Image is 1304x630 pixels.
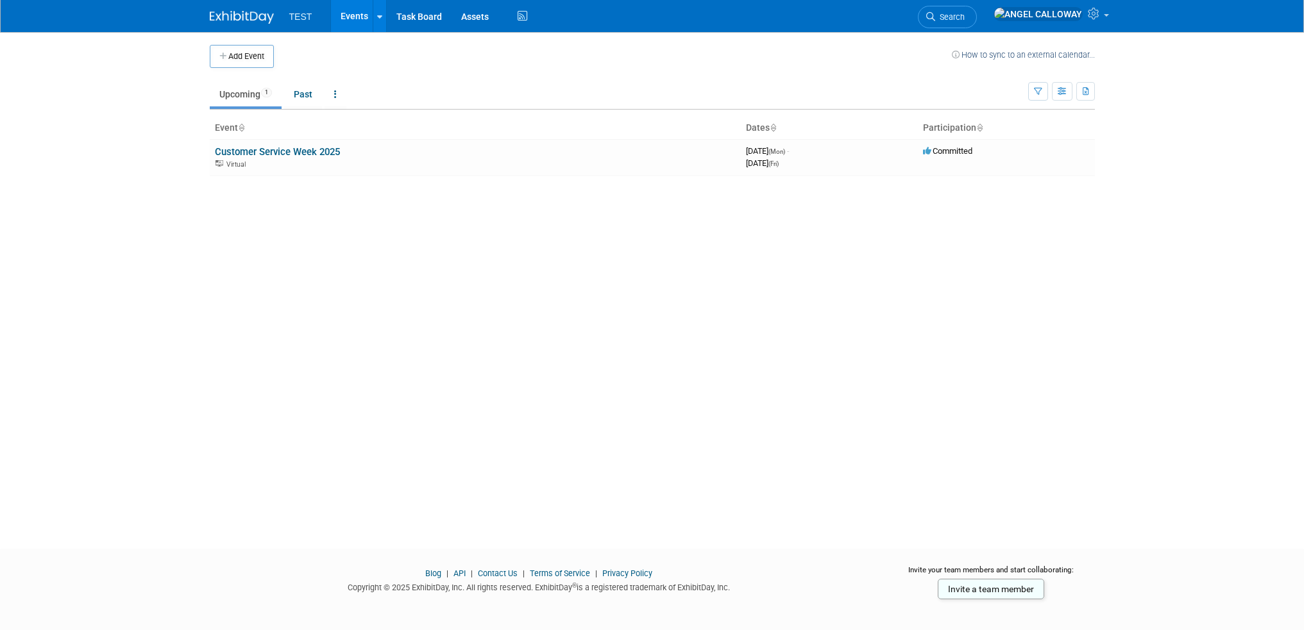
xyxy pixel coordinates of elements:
[238,122,244,133] a: Sort by Event Name
[923,146,972,156] span: Committed
[935,12,965,22] span: Search
[216,160,223,167] img: Virtual Event
[520,568,528,578] span: |
[478,568,518,578] a: Contact Us
[918,117,1095,139] th: Participation
[602,568,652,578] a: Privacy Policy
[284,82,322,106] a: Past
[888,565,1095,584] div: Invite your team members and start collaborating:
[787,146,789,156] span: -
[768,148,785,155] span: (Mon)
[215,146,340,158] a: Customer Service Week 2025
[768,160,779,167] span: (Fri)
[453,568,466,578] a: API
[952,50,1095,60] a: How to sync to an external calendar...
[261,88,272,97] span: 1
[425,568,441,578] a: Blog
[592,568,600,578] span: |
[770,122,776,133] a: Sort by Start Date
[741,117,918,139] th: Dates
[572,582,577,589] sup: ®
[746,158,779,168] span: [DATE]
[918,6,977,28] a: Search
[746,146,789,156] span: [DATE]
[468,568,476,578] span: |
[210,45,274,68] button: Add Event
[994,7,1083,21] img: ANGEL CALLOWAY
[289,12,312,22] span: TEST
[210,117,741,139] th: Event
[210,11,274,24] img: ExhibitDay
[210,579,869,593] div: Copyright © 2025 ExhibitDay, Inc. All rights reserved. ExhibitDay is a registered trademark of Ex...
[210,82,282,106] a: Upcoming1
[530,568,590,578] a: Terms of Service
[976,122,983,133] a: Sort by Participation Type
[443,568,452,578] span: |
[226,160,250,169] span: Virtual
[938,579,1044,599] a: Invite a team member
